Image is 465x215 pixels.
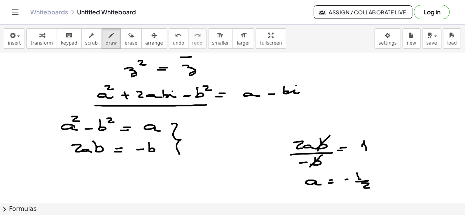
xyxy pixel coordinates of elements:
button: erase [120,28,141,49]
span: save [426,40,437,46]
span: arrange [145,40,163,46]
i: format_size [217,31,224,40]
span: transform [31,40,53,46]
button: insert [4,28,25,49]
button: scrub [81,28,102,49]
button: load [443,28,461,49]
span: larger [237,40,250,46]
span: draw [106,40,117,46]
button: transform [26,28,57,49]
button: format_sizelarger [233,28,254,49]
i: format_size [240,31,247,40]
button: save [422,28,442,49]
span: Assign / Collaborate Live [320,9,406,15]
i: undo [175,31,182,40]
button: settings [375,28,401,49]
span: scrub [85,40,98,46]
button: draw [102,28,121,49]
span: erase [125,40,137,46]
span: redo [192,40,202,46]
button: arrange [141,28,167,49]
button: Toggle navigation [9,6,21,18]
button: new [403,28,421,49]
span: new [407,40,416,46]
button: keyboardkeypad [57,28,82,49]
button: redoredo [188,28,207,49]
i: redo [194,31,201,40]
span: settings [379,40,397,46]
button: Assign / Collaborate Live [314,5,412,19]
button: Log in [414,5,450,19]
span: fullscreen [260,40,282,46]
button: format_sizesmaller [208,28,233,49]
button: undoundo [169,28,188,49]
i: keyboard [65,31,73,40]
button: fullscreen [256,28,286,49]
a: Whiteboards [30,8,68,16]
span: undo [173,40,184,46]
span: smaller [212,40,229,46]
span: insert [8,40,21,46]
span: load [447,40,457,46]
span: keypad [61,40,77,46]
